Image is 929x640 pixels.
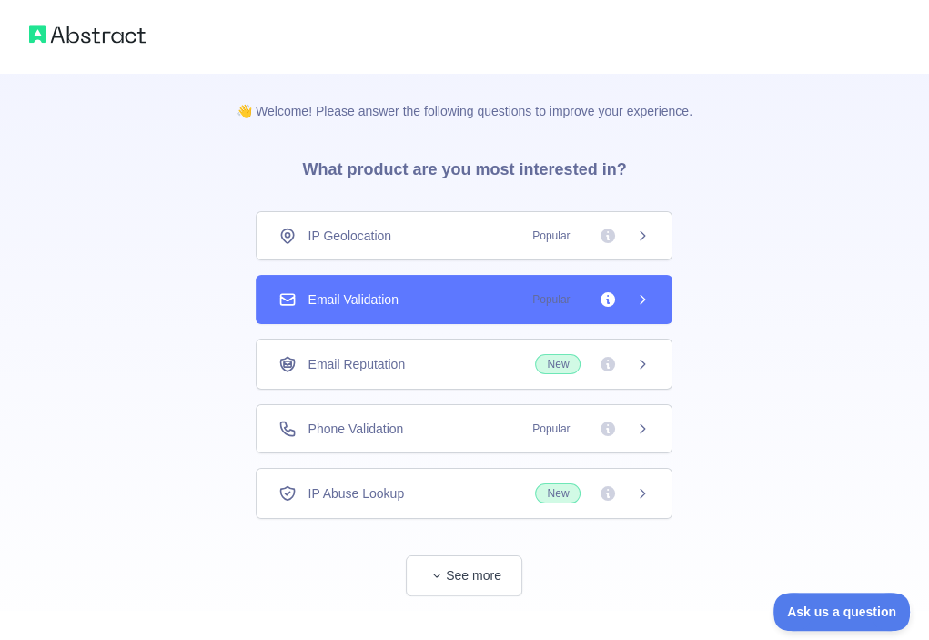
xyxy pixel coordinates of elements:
[521,227,581,245] span: Popular
[308,227,391,245] span: IP Geolocation
[308,290,398,309] span: Email Validation
[207,73,722,120] p: 👋 Welcome! Please answer the following questions to improve your experience.
[29,22,146,47] img: Abstract logo
[521,420,581,438] span: Popular
[535,354,581,374] span: New
[406,555,522,596] button: See more
[535,483,581,503] span: New
[308,484,404,503] span: IP Abuse Lookup
[308,355,405,373] span: Email Reputation
[308,420,403,438] span: Phone Validation
[521,290,581,309] span: Popular
[773,593,911,631] iframe: Toggle Customer Support
[273,120,655,211] h3: What product are you most interested in?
